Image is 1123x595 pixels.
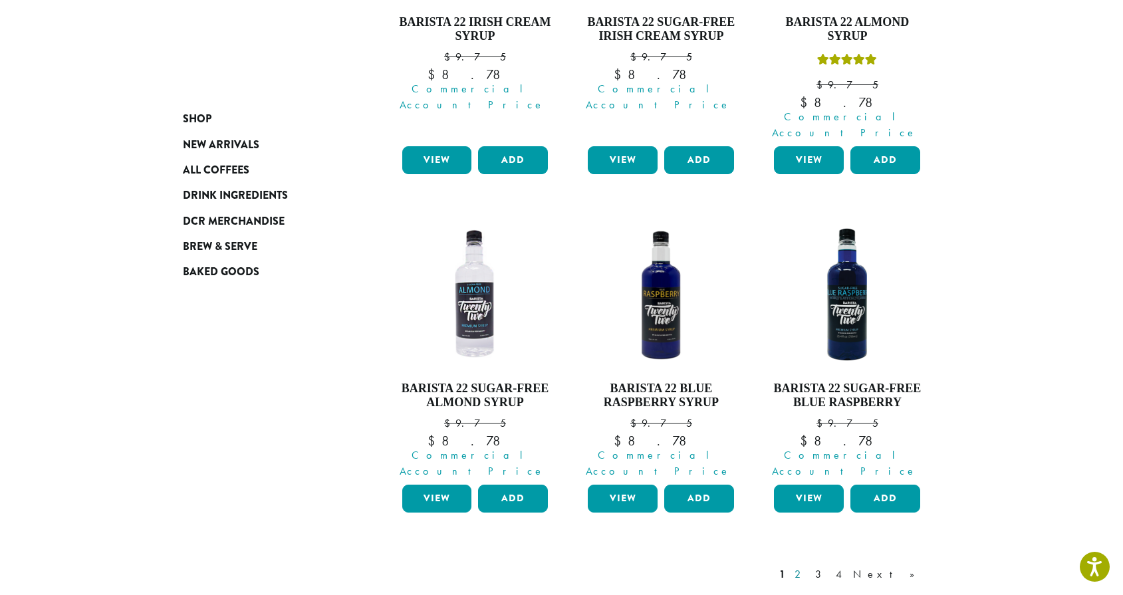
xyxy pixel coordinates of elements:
[428,66,522,83] bdi: 8.78
[630,50,642,64] span: $
[630,416,692,430] bdi: 9.75
[394,447,552,479] span: Commercial Account Price
[850,485,920,513] button: Add
[816,78,828,92] span: $
[774,146,844,174] a: View
[183,106,342,132] a: Shop
[183,264,259,281] span: Baked Goods
[584,15,737,44] h4: Barista 22 Sugar-Free Irish Cream Syrup
[183,137,259,154] span: New Arrivals
[614,432,708,449] bdi: 8.78
[444,50,506,64] bdi: 9.75
[816,78,878,92] bdi: 9.75
[183,213,285,230] span: DCR Merchandise
[478,146,548,174] button: Add
[402,146,472,174] a: View
[428,66,441,83] span: $
[614,432,628,449] span: $
[399,15,552,44] h4: Barista 22 Irish Cream Syrup
[800,432,814,449] span: $
[183,209,342,234] a: DCR Merchandise
[771,15,924,44] h4: Barista 22 Almond Syrup
[817,52,877,72] div: Rated 5.00 out of 5
[579,81,737,113] span: Commercial Account Price
[584,218,737,479] a: Barista 22 Blue Raspberry Syrup $9.75 Commercial Account Price
[399,218,552,479] a: Barista 22 Sugar-Free Almond Syrup $9.75 Commercial Account Price
[183,234,342,259] a: Brew & Serve
[428,432,522,449] bdi: 8.78
[792,566,809,582] a: 2
[614,66,708,83] bdi: 8.78
[771,382,924,410] h4: Barista 22 Sugar-Free Blue Raspberry
[777,566,788,582] a: 1
[765,109,924,141] span: Commercial Account Price
[183,187,288,204] span: Drink Ingredients
[183,111,211,128] span: Shop
[584,382,737,410] h4: Barista 22 Blue Raspberry Syrup
[428,432,441,449] span: $
[816,416,878,430] bdi: 9.75
[850,146,920,174] button: Add
[630,416,642,430] span: $
[444,50,455,64] span: $
[630,50,692,64] bdi: 9.75
[850,566,927,582] a: Next »
[812,566,829,582] a: 3
[183,259,342,285] a: Baked Goods
[771,218,924,479] a: Barista 22 Sugar-Free Blue Raspberry $9.75 Commercial Account Price
[183,162,249,179] span: All Coffees
[664,485,734,513] button: Add
[579,447,737,479] span: Commercial Account Price
[614,66,628,83] span: $
[394,81,552,113] span: Commercial Account Price
[816,416,828,430] span: $
[183,239,257,255] span: Brew & Serve
[478,485,548,513] button: Add
[399,382,552,410] h4: Barista 22 Sugar-Free Almond Syrup
[584,218,737,371] img: B22-Blue-Raspberry-1200x-300x300.png
[774,485,844,513] a: View
[800,432,894,449] bdi: 8.78
[183,132,342,157] a: New Arrivals
[588,485,658,513] a: View
[398,218,551,371] img: B22-SF-ALMOND-300x300.png
[183,183,342,208] a: Drink Ingredients
[402,485,472,513] a: View
[664,146,734,174] button: Add
[444,416,506,430] bdi: 9.75
[800,94,894,111] bdi: 8.78
[765,447,924,479] span: Commercial Account Price
[800,94,814,111] span: $
[183,158,342,183] a: All Coffees
[833,566,846,582] a: 4
[444,416,455,430] span: $
[771,218,924,371] img: SF-BLUE-RASPBERRY-e1715970249262.png
[588,146,658,174] a: View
